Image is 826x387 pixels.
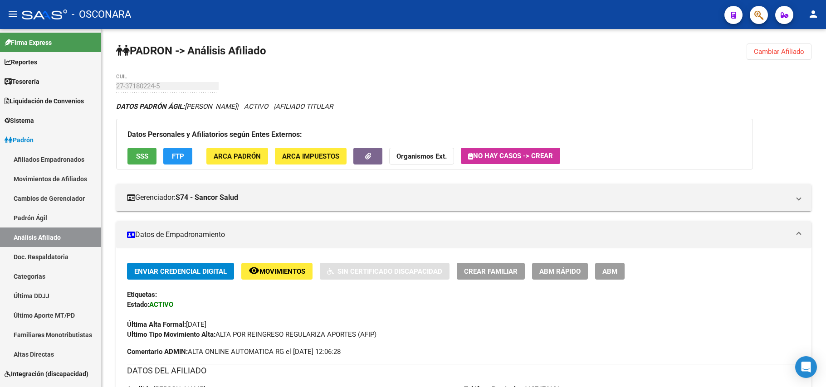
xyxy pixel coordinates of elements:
[116,44,266,57] strong: PADRON -> Análisis Afiliado
[457,263,525,280] button: Crear Familiar
[127,263,234,280] button: Enviar Credencial Digital
[539,267,581,276] span: ABM Rápido
[249,265,259,276] mat-icon: remove_red_eye
[275,102,333,111] span: AFILIADO TITULAR
[127,347,341,357] span: ALTA ONLINE AUTOMATICA RG el [DATE] 12:06:28
[320,263,450,280] button: Sin Certificado Discapacidad
[127,330,215,339] strong: Ultimo Tipo Movimiento Alta:
[795,356,817,378] div: Open Intercom Messenger
[149,300,173,309] strong: ACTIVO
[72,5,131,24] span: - OSCONARA
[116,102,237,111] span: [PERSON_NAME]
[747,44,811,60] button: Cambiar Afiliado
[602,267,617,276] span: ABM
[5,96,84,106] span: Liquidación de Convenios
[7,9,18,19] mat-icon: menu
[389,148,454,164] button: Organismos Ext.
[176,193,238,203] strong: S74 - Sancor Salud
[337,267,442,276] span: Sin Certificado Discapacidad
[259,267,305,276] span: Movimientos
[116,102,185,111] strong: DATOS PADRÓN ÁGIL:
[5,77,39,87] span: Tesorería
[396,152,447,160] strong: Organismos Ext.
[127,290,157,299] strong: Etiquetas:
[464,267,518,276] span: Crear Familiar
[127,320,186,329] strong: Última Alta Formal:
[532,263,588,280] button: ABM Rápido
[172,152,184,160] span: FTP
[214,152,261,160] span: ARCA Padrón
[127,148,156,164] button: SSS
[275,148,347,164] button: ARCA Impuestos
[241,263,313,280] button: Movimientos
[127,320,206,329] span: [DATE]
[127,348,188,356] strong: Comentario ADMIN:
[5,57,37,67] span: Reportes
[116,221,811,248] mat-expansion-panel-header: Datos de Empadronamiento
[163,148,192,164] button: FTP
[127,300,149,309] strong: Estado:
[127,230,790,240] mat-panel-title: Datos de Empadronamiento
[5,369,88,379] span: Integración (discapacidad)
[5,38,52,48] span: Firma Express
[206,148,268,164] button: ARCA Padrón
[468,152,553,160] span: No hay casos -> Crear
[127,364,801,377] h3: DATOS DEL AFILIADO
[5,116,34,126] span: Sistema
[127,128,742,141] h3: Datos Personales y Afiliatorios según Entes Externos:
[595,263,625,280] button: ABM
[127,193,790,203] mat-panel-title: Gerenciador:
[461,148,560,164] button: No hay casos -> Crear
[754,48,804,56] span: Cambiar Afiliado
[127,330,376,339] span: ALTA POR REINGRESO REGULARIZA APORTES (AFIP)
[808,9,819,19] mat-icon: person
[116,184,811,211] mat-expansion-panel-header: Gerenciador:S74 - Sancor Salud
[5,135,34,145] span: Padrón
[136,152,148,160] span: SSS
[282,152,339,160] span: ARCA Impuestos
[116,102,333,111] i: | ACTIVO |
[134,267,227,276] span: Enviar Credencial Digital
